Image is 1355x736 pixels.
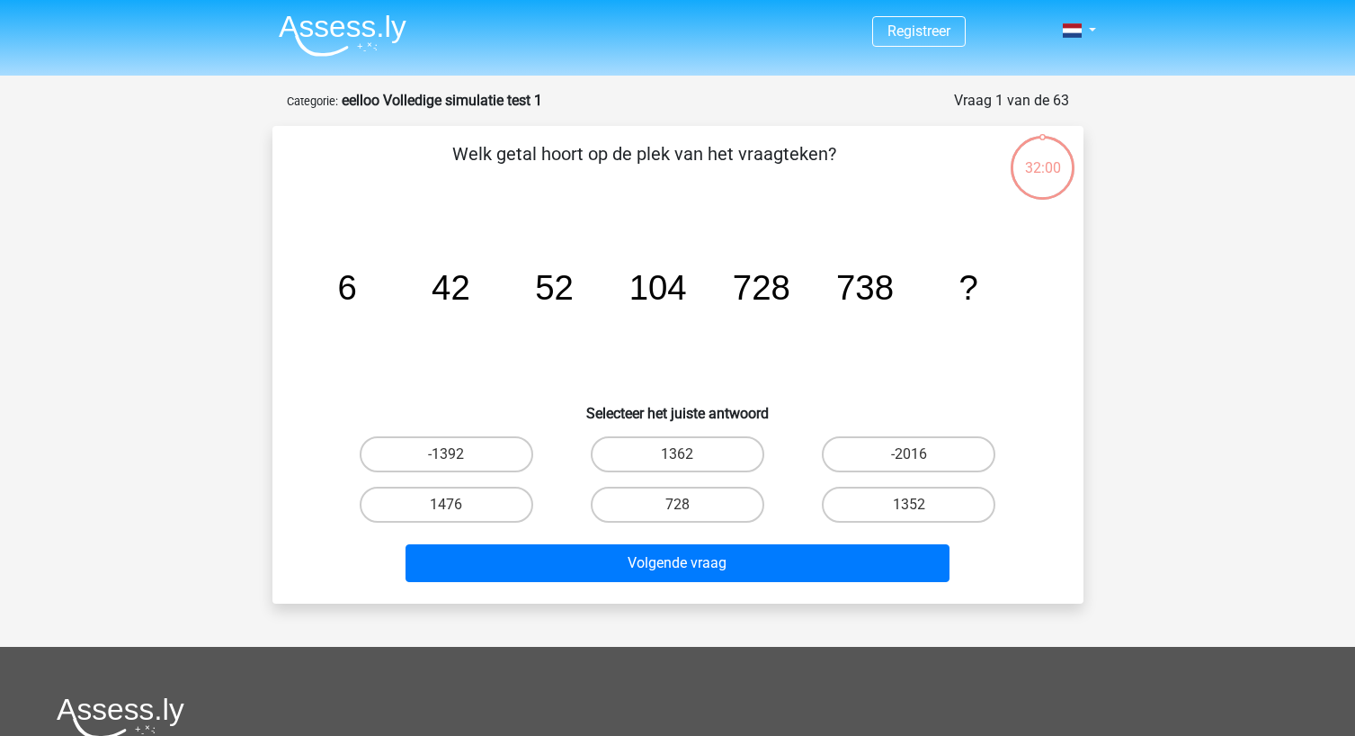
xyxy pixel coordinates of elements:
strong: eelloo Volledige simulatie test 1 [342,92,542,109]
label: -1392 [360,436,533,472]
p: Welk getal hoort op de plek van het vraagteken? [301,140,987,194]
label: 1362 [591,436,764,472]
a: Registreer [887,22,950,40]
button: Volgende vraag [406,544,949,582]
tspan: 6 [337,268,356,307]
tspan: 738 [835,268,893,307]
small: Categorie: [287,94,338,108]
tspan: 104 [628,268,686,307]
img: Assessly [279,14,406,57]
div: Vraag 1 van de 63 [954,90,1069,112]
tspan: ? [958,268,977,307]
h6: Selecteer het juiste antwoord [301,390,1055,422]
label: 728 [591,487,764,523]
div: 32:00 [1009,134,1076,179]
label: 1352 [822,487,995,523]
tspan: 42 [432,268,470,307]
tspan: 728 [732,268,789,307]
label: 1476 [360,487,533,523]
tspan: 52 [535,268,574,307]
label: -2016 [822,436,995,472]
